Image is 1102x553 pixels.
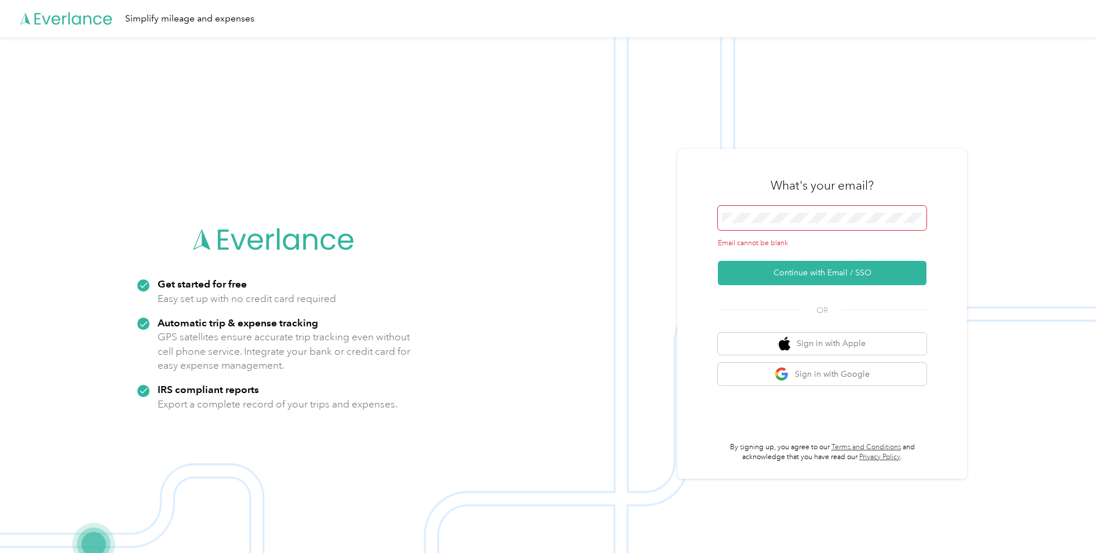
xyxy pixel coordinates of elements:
[802,304,842,316] span: OR
[158,292,336,306] p: Easy set up with no credit card required
[158,316,318,329] strong: Automatic trip & expense tracking
[831,443,901,452] a: Terms and Conditions
[718,261,926,285] button: Continue with Email / SSO
[718,333,926,355] button: apple logoSign in with Apple
[158,278,247,290] strong: Get started for free
[718,238,926,249] div: Email cannot be blank
[158,397,397,412] p: Export a complete record of your trips and expenses.
[158,330,411,373] p: GPS satellites ensure accurate trip tracking even without cell phone service. Integrate your bank...
[859,453,900,461] a: Privacy Policy
[125,12,254,26] div: Simplify mileage and expenses
[718,363,926,385] button: google logoSign in with Google
[779,337,790,351] img: apple logo
[771,177,874,194] h3: What's your email?
[775,367,789,381] img: google logo
[718,442,926,463] p: By signing up, you agree to our and acknowledge that you have read our .
[158,383,259,395] strong: IRS compliant reports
